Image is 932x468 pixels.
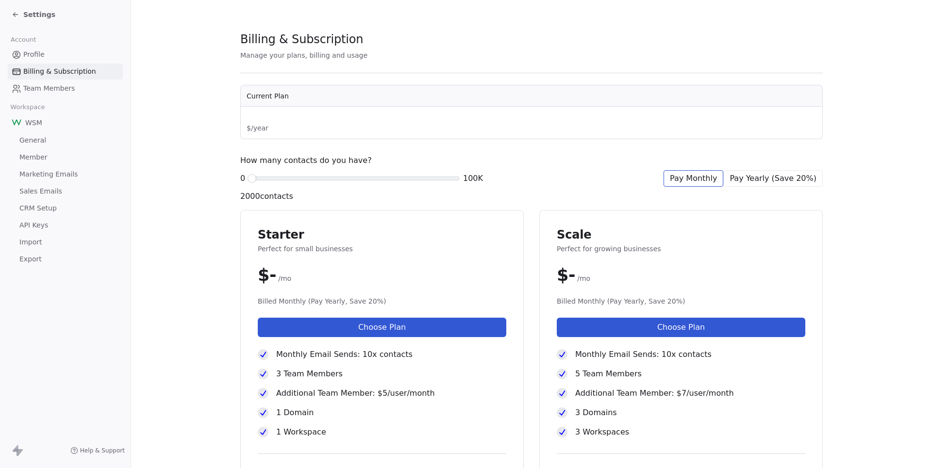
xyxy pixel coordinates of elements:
[8,183,123,199] a: Sales Emails
[8,64,123,80] a: Billing & Subscription
[19,220,48,230] span: API Keys
[6,32,40,47] span: Account
[557,265,575,285] span: $ -
[258,227,506,242] span: Starter
[557,296,805,306] span: Billed Monthly (Pay Yearly, Save 20%)
[258,318,506,337] button: Choose Plan
[8,81,123,97] a: Team Members
[19,152,48,162] span: Member
[12,118,21,128] img: W-Logo-200x200.png
[23,49,45,60] span: Profile
[241,85,822,107] th: Current Plan
[577,274,590,283] span: /mo
[19,254,42,264] span: Export
[276,368,343,380] span: 3 Team Members
[19,237,42,247] span: Import
[19,135,46,145] span: General
[575,407,617,419] span: 3 Domains
[240,32,363,47] span: Billing & Subscription
[12,10,55,19] a: Settings
[240,191,293,202] span: 2000 contacts
[19,169,78,179] span: Marketing Emails
[258,296,506,306] span: Billed Monthly (Pay Yearly, Save 20%)
[8,149,123,165] a: Member
[240,173,245,184] span: 0
[19,203,57,213] span: CRM Setup
[557,318,805,337] button: Choose Plan
[8,217,123,233] a: API Keys
[575,387,734,399] span: Additional Team Member: $7/user/month
[8,166,123,182] a: Marketing Emails
[247,123,762,133] span: $ / year
[557,227,805,242] span: Scale
[23,83,75,94] span: Team Members
[557,244,805,254] span: Perfect for growing businesses
[240,51,367,59] span: Manage your plans, billing and usage
[6,100,49,114] span: Workspace
[276,387,435,399] span: Additional Team Member: $5/user/month
[278,274,291,283] span: /mo
[8,200,123,216] a: CRM Setup
[8,132,123,148] a: General
[575,349,712,360] span: Monthly Email Sends: 10x contacts
[730,173,816,184] span: Pay Yearly (Save 20%)
[463,173,483,184] span: 100K
[70,447,125,454] a: Help & Support
[8,47,123,63] a: Profile
[80,447,125,454] span: Help & Support
[258,265,276,285] span: $ -
[8,251,123,267] a: Export
[575,426,629,438] span: 3 Workspaces
[670,173,717,184] span: Pay Monthly
[25,118,42,128] span: WSM
[276,349,413,360] span: Monthly Email Sends: 10x contacts
[276,426,326,438] span: 1 Workspace
[276,407,314,419] span: 1 Domain
[258,244,506,254] span: Perfect for small businesses
[575,368,642,380] span: 5 Team Members
[240,155,372,166] span: How many contacts do you have?
[23,66,96,77] span: Billing & Subscription
[8,234,123,250] a: Import
[19,186,62,196] span: Sales Emails
[23,10,55,19] span: Settings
